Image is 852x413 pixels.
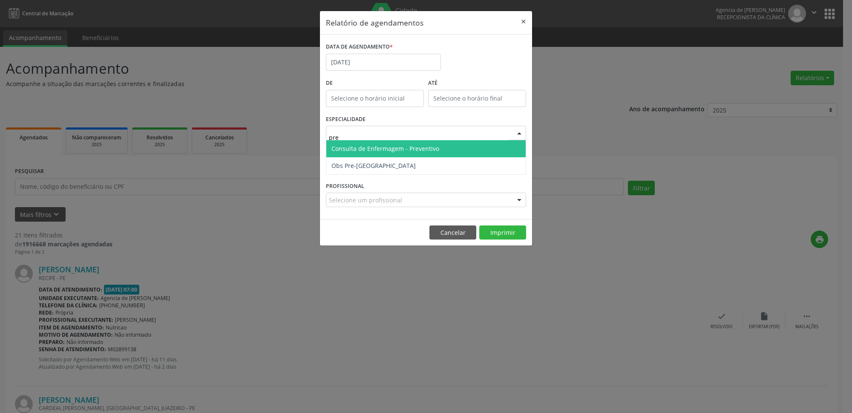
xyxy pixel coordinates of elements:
button: Close [515,11,532,32]
span: Obs Pre-[GEOGRAPHIC_DATA] [331,162,416,170]
label: ATÉ [428,77,526,90]
h5: Relatório de agendamentos [326,17,423,28]
input: Selecione o horário final [428,90,526,107]
button: Cancelar [429,225,476,240]
label: DATA DE AGENDAMENTO [326,40,393,54]
input: Selecione o horário inicial [326,90,424,107]
input: Selecione uma data ou intervalo [326,54,441,71]
button: Imprimir [479,225,526,240]
span: Consulta de Enfermagem - Preventivo [331,144,439,153]
input: Seleciona uma especialidade [329,129,509,146]
label: De [326,77,424,90]
label: ESPECIALIDADE [326,113,366,126]
label: PROFISSIONAL [326,179,364,193]
span: Selecione um profissional [329,196,402,205]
